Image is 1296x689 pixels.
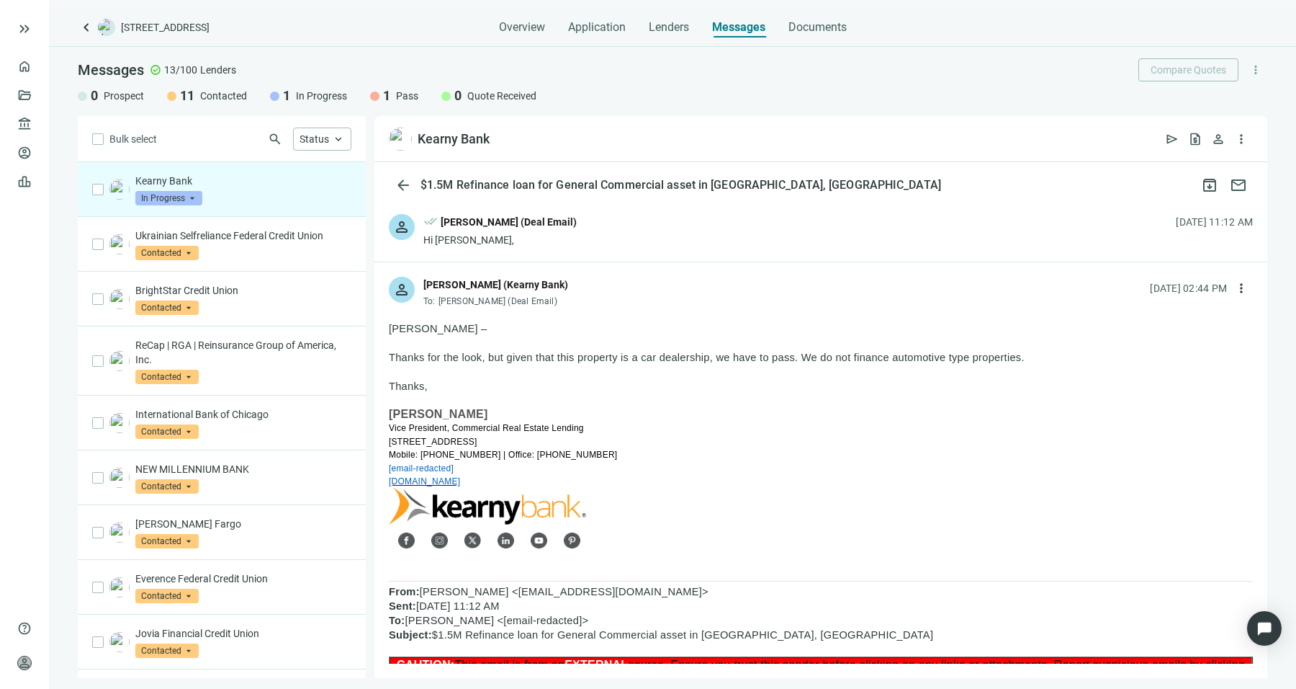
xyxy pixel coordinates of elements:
[135,462,351,476] p: NEW MILLENNIUM BANK
[17,656,32,670] span: person
[109,351,130,371] img: 8f46ff4e-3980-47c9-8f89-c6462f6ea58f
[1230,277,1253,300] button: more_vert
[1244,58,1267,81] button: more_vert
[135,283,351,298] p: BrightStar Credit Union
[1247,611,1282,646] div: Open Intercom Messenger
[1176,214,1253,230] div: [DATE] 11:12 AM
[121,20,210,35] span: [STREET_ADDRESS]
[16,20,33,37] button: keyboard_double_arrow_right
[418,178,944,192] div: $1.5M Refinance loan for General Commercial asset in [GEOGRAPHIC_DATA], [GEOGRAPHIC_DATA]
[135,301,199,315] span: Contacted
[17,117,27,131] span: account_balance
[1224,171,1253,200] button: mail
[135,370,199,384] span: Contacted
[1201,177,1218,194] span: archive
[78,19,95,36] a: keyboard_arrow_left
[78,61,144,79] span: Messages
[150,64,161,76] span: check_circle
[1165,132,1179,146] span: send
[268,132,282,146] span: search
[1195,171,1224,200] button: archive
[649,20,689,35] span: Lenders
[135,424,199,439] span: Contacted
[135,534,199,548] span: Contacted
[135,479,199,494] span: Contacted
[135,228,351,243] p: Ukrainian Selfreliance Federal Credit Union
[135,572,351,586] p: Everence Federal Credit Union
[389,171,418,200] button: arrow_back
[395,177,412,194] span: arrow_back
[712,20,765,34] span: Messages
[109,468,130,488] img: 25c27443-546c-4a82-a383-5f6c26716530
[788,20,847,35] span: Documents
[164,63,197,77] span: 13/100
[1230,177,1247,194] span: mail
[104,89,144,103] span: Prospect
[438,296,557,306] span: [PERSON_NAME] (Deal Email)
[467,89,536,103] span: Quote Received
[1161,128,1184,151] button: send
[135,517,351,531] p: [PERSON_NAME] Fargo
[135,338,351,367] p: ReCap | RGA | Reinsurance Group of America, Inc.
[1188,132,1202,146] span: request_quote
[109,523,130,543] img: 61e215de-ba22-4608-92ae-da61297d1b96.png
[393,218,410,236] span: person
[135,191,202,205] span: In Progress
[109,413,130,433] img: ce748d11-7023-4cb9-be0f-2a09f13b0955
[499,20,545,35] span: Overview
[332,133,345,146] span: keyboard_arrow_up
[109,179,130,200] img: 485b220d-9334-4cd8-8bbb-dc98a7004dc4
[1234,132,1248,146] span: more_vert
[1138,58,1238,81] button: Compare Quotes
[135,589,199,603] span: Contacted
[1234,281,1248,295] span: more_vert
[17,621,32,636] span: help
[109,234,130,254] img: 5102b2c2-0442-4603-aea7-2300af52ed79
[441,214,577,230] div: [PERSON_NAME] (Deal Email)
[1184,128,1207,151] button: request_quote
[109,289,130,309] img: c523bc44-28ab-44fd-b75c-3650c23eb5b6
[98,19,115,36] img: deal-logo
[393,281,410,298] span: person
[135,174,351,188] p: Kearny Bank
[135,246,199,260] span: Contacted
[283,87,290,105] span: 1
[200,63,236,77] span: Lenders
[91,87,98,105] span: 0
[454,87,462,105] span: 0
[135,407,351,422] p: International Bank of Chicago
[423,277,568,293] div: [PERSON_NAME] (Kearny Bank)
[418,130,490,148] div: Kearny Bank
[1150,280,1227,296] div: [DATE] 02:44 PM
[423,295,568,307] div: To:
[109,632,130,652] img: 016a63e2-fc3a-416f-9281-295aebf39ccb
[1211,132,1225,146] span: person
[1249,63,1262,76] span: more_vert
[568,20,626,35] span: Application
[423,214,438,233] span: done_all
[1207,128,1230,151] button: person
[180,87,194,105] span: 11
[389,128,412,151] img: 485b220d-9334-4cd8-8bbb-dc98a7004dc4
[396,89,418,103] span: Pass
[423,233,577,247] div: Hi [PERSON_NAME],
[109,131,157,147] span: Bulk select
[109,577,130,597] img: c496fa92-3f65-400a-b200-cf8ffa7ebb85
[300,133,329,145] span: Status
[296,89,347,103] span: In Progress
[200,89,247,103] span: Contacted
[383,87,390,105] span: 1
[135,644,199,658] span: Contacted
[1230,128,1253,151] button: more_vert
[135,626,351,641] p: Jovia Financial Credit Union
